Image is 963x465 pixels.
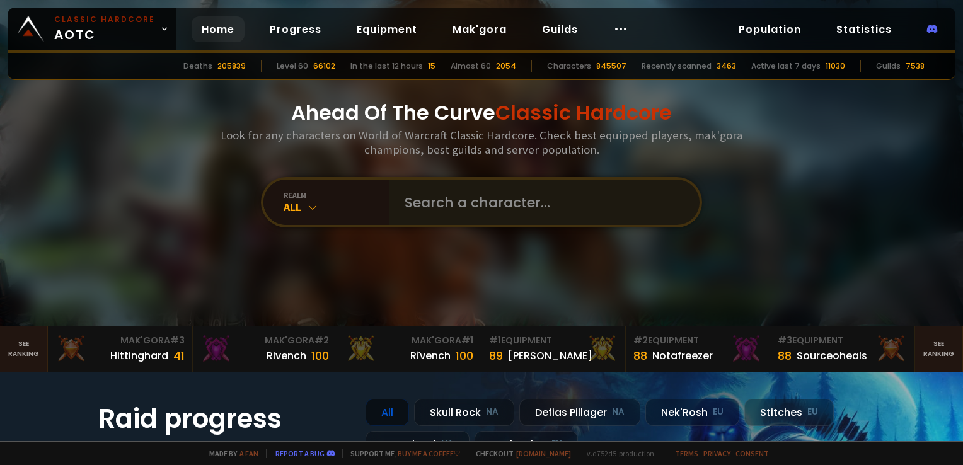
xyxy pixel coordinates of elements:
a: #1Equipment89[PERSON_NAME] [481,326,626,372]
a: Population [729,16,811,42]
span: # 1 [489,334,501,347]
span: Made by [202,449,258,458]
a: Guilds [532,16,588,42]
a: #3Equipment88Sourceoheals [770,326,914,372]
div: Equipment [489,334,618,347]
div: Defias Pillager [519,399,640,426]
div: Rivench [267,348,306,364]
span: v. d752d5 - production [579,449,654,458]
small: Classic Hardcore [54,14,155,25]
small: NA [612,406,625,418]
a: Buy me a coffee [398,449,460,458]
a: Progress [260,16,332,42]
input: Search a character... [397,180,684,225]
div: Level 60 [277,60,308,72]
div: 89 [489,347,503,364]
div: 100 [311,347,329,364]
div: 88 [633,347,647,364]
small: NA [441,438,454,451]
span: # 2 [314,334,329,347]
span: Checkout [468,449,571,458]
div: Mak'Gora [200,334,329,347]
div: Nek'Rosh [645,399,739,426]
small: NA [486,406,499,418]
a: Mak'Gora#1Rîvench100 [337,326,481,372]
a: Home [192,16,245,42]
a: Classic HardcoreAOTC [8,8,176,50]
span: Classic Hardcore [495,98,672,127]
a: Mak'gora [442,16,517,42]
div: realm [284,190,389,200]
div: Doomhowl [366,431,470,458]
div: All [284,200,389,214]
div: 66102 [313,60,335,72]
div: 7538 [906,60,925,72]
a: Seeranking [915,326,963,372]
h1: Raid progress [98,399,350,439]
h1: Ahead Of The Curve [291,98,672,128]
div: Recently scanned [642,60,712,72]
a: [DOMAIN_NAME] [516,449,571,458]
div: [PERSON_NAME] [508,348,592,364]
a: Privacy [703,449,730,458]
div: 15 [428,60,435,72]
div: 100 [456,347,473,364]
div: Characters [547,60,591,72]
div: Active last 7 days [751,60,821,72]
div: 2054 [496,60,516,72]
div: Almost 60 [451,60,491,72]
small: EU [713,406,724,418]
div: Sourceoheals [797,348,867,364]
div: All [366,399,409,426]
small: EU [807,406,818,418]
div: 205839 [217,60,246,72]
div: Mak'Gora [345,334,473,347]
span: # 3 [170,334,185,347]
a: Consent [735,449,769,458]
a: Mak'Gora#2Rivench100 [193,326,337,372]
div: In the last 12 hours [350,60,423,72]
span: AOTC [54,14,155,44]
span: # 1 [461,334,473,347]
h3: Look for any characters on World of Warcraft Classic Hardcore. Check best equipped players, mak'g... [216,128,747,157]
div: 88 [778,347,792,364]
a: #2Equipment88Notafreezer [626,326,770,372]
div: 11030 [826,60,845,72]
a: Report a bug [275,449,325,458]
div: 845507 [596,60,626,72]
a: Equipment [347,16,427,42]
div: Equipment [633,334,762,347]
div: Equipment [778,334,906,347]
div: Stitches [744,399,834,426]
div: 3463 [717,60,736,72]
a: Terms [675,449,698,458]
a: Statistics [826,16,902,42]
small: EU [551,438,562,451]
div: Guilds [876,60,901,72]
div: Notafreezer [652,348,713,364]
div: Rîvench [410,348,451,364]
div: 41 [173,347,185,364]
div: Soulseeker [475,431,578,458]
a: Mak'Gora#3Hittinghard41 [48,326,192,372]
a: a fan [239,449,258,458]
div: Skull Rock [414,399,514,426]
div: Hittinghard [110,348,168,364]
span: # 2 [633,334,648,347]
span: Support me, [342,449,460,458]
div: Mak'Gora [55,334,184,347]
div: Deaths [183,60,212,72]
span: # 3 [778,334,792,347]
